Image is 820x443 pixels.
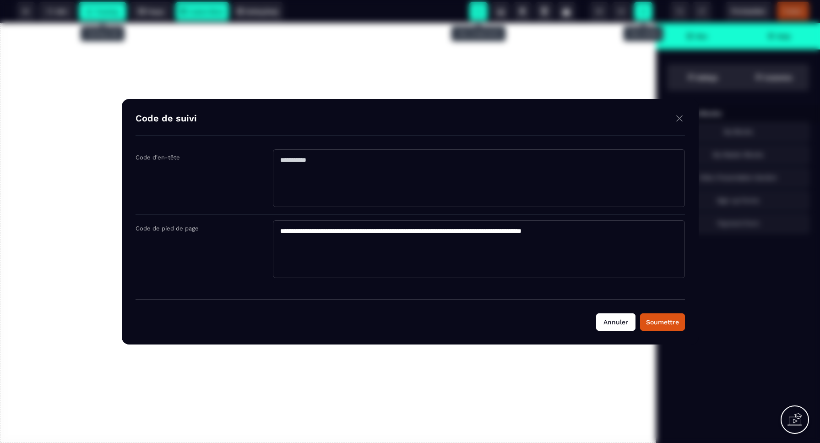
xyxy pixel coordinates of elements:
button: Soumettre [640,313,685,331]
label: Code de pied de page [136,225,199,232]
h4: Code de suivi [136,113,197,126]
img: close [674,113,685,124]
label: Code d'en-tête [136,154,180,161]
div: Soumettre [646,317,679,327]
button: Annuler [596,313,635,331]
